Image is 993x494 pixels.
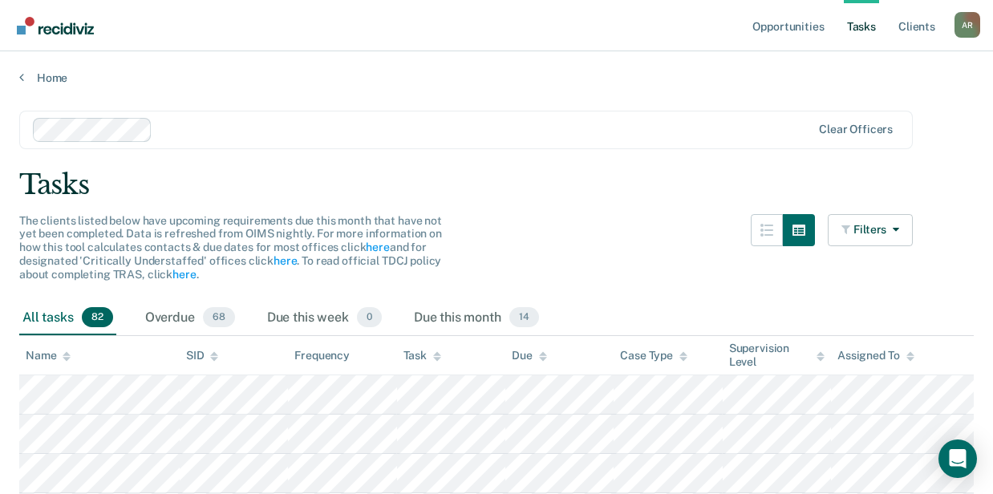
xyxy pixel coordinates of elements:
span: 68 [203,307,235,328]
a: here [366,241,389,253]
a: here [172,268,196,281]
div: A R [954,12,980,38]
div: Case Type [620,349,687,362]
div: Open Intercom Messenger [938,439,977,478]
div: Due this month14 [411,301,542,336]
span: 82 [82,307,113,328]
div: Frequency [294,349,350,362]
div: Tasks [19,168,974,201]
div: Supervision Level [729,342,825,369]
button: Profile dropdown button [954,12,980,38]
div: Clear officers [819,123,893,136]
span: 0 [357,307,382,328]
div: Assigned To [837,349,914,362]
a: Home [19,71,974,85]
div: Overdue68 [142,301,238,336]
div: Task [403,349,441,362]
div: SID [186,349,219,362]
button: Filters [828,214,913,246]
span: 14 [509,307,539,328]
span: The clients listed below have upcoming requirements due this month that have not yet been complet... [19,214,442,281]
img: Recidiviz [17,17,94,34]
div: Due this week0 [264,301,385,336]
div: Name [26,349,71,362]
a: here [274,254,297,267]
div: Due [512,349,547,362]
div: All tasks82 [19,301,116,336]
